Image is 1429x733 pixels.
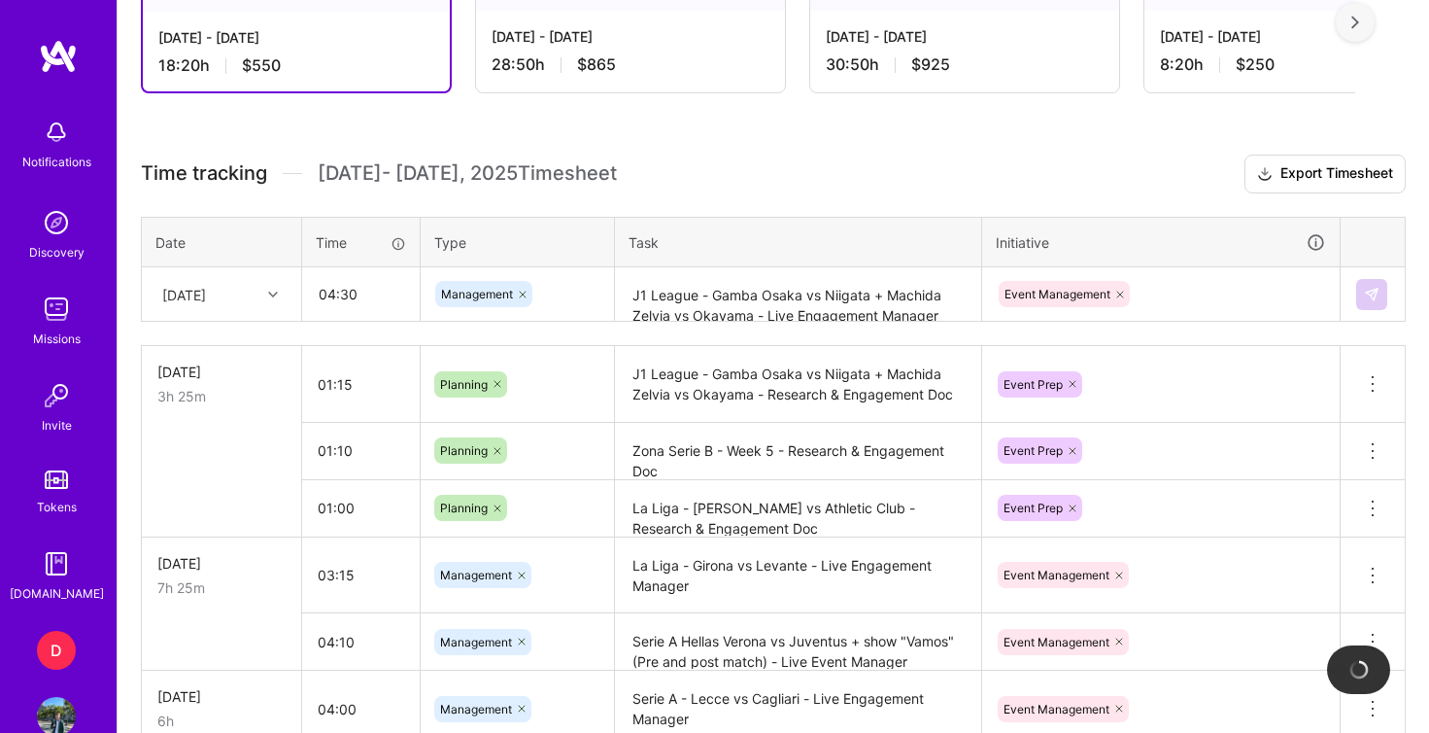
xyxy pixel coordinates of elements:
span: Event Management [1004,287,1110,301]
span: Management [440,568,512,582]
div: 6h [157,711,286,731]
button: Export Timesheet [1244,155,1406,193]
span: Event Prep [1004,501,1063,515]
div: D [37,631,76,670]
div: Missions [33,329,81,349]
img: bell [37,113,76,152]
img: loading [1345,656,1372,682]
img: logo [39,39,78,74]
i: icon Download [1257,164,1273,185]
img: teamwork [37,290,76,329]
div: 30:50 h [826,54,1104,75]
span: $925 [911,54,950,75]
span: Event Management [1004,635,1109,649]
img: tokens [45,471,68,489]
img: Invite [37,376,76,415]
span: Management [440,702,512,716]
img: Submit [1364,287,1379,302]
span: Planning [440,501,488,515]
div: Tokens [37,497,77,517]
textarea: La Liga - [PERSON_NAME] vs Athletic Club - Research & Engagement Doc [617,482,979,536]
span: [DATE] - [DATE] , 2025 Timesheet [318,161,617,186]
input: HH:MM [303,268,419,320]
span: Management [440,635,512,649]
div: Notifications [22,152,91,172]
th: Date [142,217,302,267]
span: Event Management [1004,568,1109,582]
div: 3h 25m [157,386,286,406]
span: $865 [577,54,616,75]
div: Invite [42,415,72,436]
div: Initiative [996,231,1326,254]
span: Time tracking [141,161,267,186]
div: [DATE] - [DATE] [826,26,1104,47]
div: 18:20 h [158,55,434,76]
div: [DOMAIN_NAME] [10,583,104,604]
span: Management [441,287,513,301]
div: [DATE] - [DATE] [158,27,434,48]
textarea: J1 League - Gamba Osaka vs Niigata + Machida Zelvia vs Okayama - Research & Engagement Doc [617,348,979,422]
input: HH:MM [302,425,420,476]
div: null [1356,279,1389,310]
div: [DATE] - [DATE] [492,26,769,47]
span: Event Management [1004,702,1109,716]
th: Type [421,217,615,267]
img: right [1351,16,1359,29]
textarea: Zona Serie B - Week 5 - Research & Engagement Doc [617,425,979,478]
div: 28:50 h [492,54,769,75]
div: [DATE] [162,284,206,304]
textarea: La Liga - Girona vs Levante - Live Engagement Manager [617,540,979,612]
div: Time [316,232,406,253]
div: [DATE] [157,686,286,707]
input: HH:MM [302,482,420,534]
span: $550 [242,55,281,76]
textarea: Serie A Hellas Verona vs Juventus + show "Vamos" (Pre and post match) - Live Event Manager [617,615,979,669]
div: 7h 25m [157,577,286,598]
span: $250 [1236,54,1275,75]
span: Planning [440,377,488,392]
textarea: J1 League - Gamba Osaka vs Niigata + Machida Zelvia vs Okayama - Live Engagement Manager [617,269,979,321]
i: icon Chevron [268,290,278,299]
img: discovery [37,203,76,242]
span: Planning [440,443,488,458]
div: [DATE] [157,553,286,574]
th: Task [615,217,982,267]
img: guide book [37,544,76,583]
span: Event Prep [1004,377,1063,392]
input: HH:MM [302,616,420,668]
input: HH:MM [302,549,420,601]
span: Event Prep [1004,443,1063,458]
div: Discovery [29,242,85,262]
input: HH:MM [302,359,420,410]
a: D [32,631,81,670]
div: [DATE] [157,362,286,382]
